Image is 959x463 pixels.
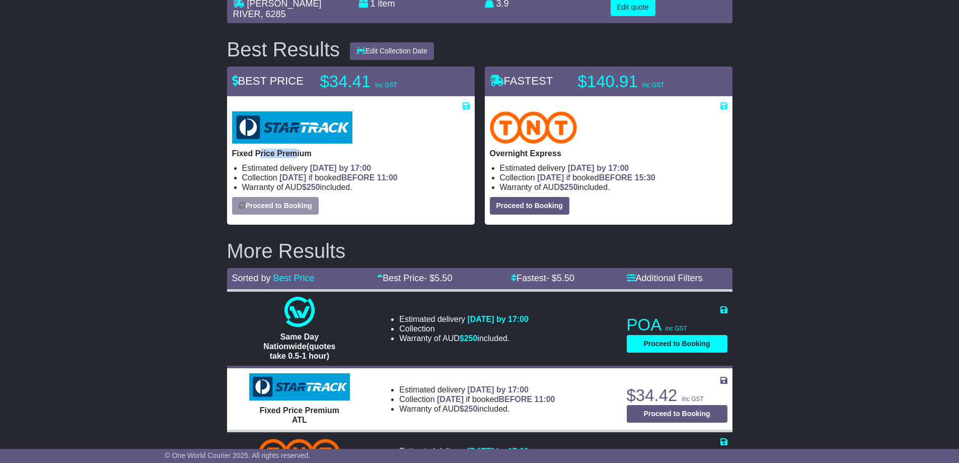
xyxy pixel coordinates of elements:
[399,394,555,404] li: Collection
[310,164,372,172] span: [DATE] by 17:00
[263,333,335,360] span: Same Day Nationwide(quotes take 0.5-1 hour)
[377,273,452,283] a: Best Price- $5.50
[546,273,574,283] span: - $
[490,197,569,215] button: Proceed to Booking
[564,183,578,191] span: 250
[490,111,577,144] img: TNT Domestic: Overnight Express
[498,395,532,404] span: BEFORE
[222,38,345,60] div: Best Results
[490,75,553,87] span: FASTEST
[568,164,629,172] span: [DATE] by 17:00
[467,385,529,394] span: [DATE] by 17:00
[682,395,704,403] span: inc GST
[350,42,434,60] button: Edit Collection Date
[399,314,529,324] li: Estimated delivery
[279,173,306,182] span: [DATE]
[437,395,464,404] span: [DATE]
[376,82,397,89] span: inc GST
[341,173,375,182] span: BEFORE
[535,395,555,404] span: 11:00
[232,273,271,283] span: Sorted by
[232,111,352,144] img: StarTrack: Fixed Price Premium
[232,75,304,87] span: BEST PRICE
[307,183,320,191] span: 250
[261,9,286,19] span: , 6285
[273,273,315,283] a: Best Price
[399,446,555,456] li: Estimated delivery
[537,173,655,182] span: if booked
[232,149,470,158] p: Fixed Price Premium
[434,273,452,283] span: 5.50
[437,395,555,404] span: if booked
[242,173,470,182] li: Collection
[627,315,727,335] p: POA
[627,385,727,406] p: $34.42
[627,405,727,423] button: Proceed to Booking
[242,163,470,173] li: Estimated delivery
[467,447,529,455] span: [DATE] by 17:00
[500,163,727,173] li: Estimated delivery
[464,334,478,343] span: 250
[460,334,478,343] span: $
[666,325,687,332] span: inc GST
[399,334,529,343] li: Warranty of AUD included.
[635,173,655,182] span: 15:30
[557,273,574,283] span: 5.50
[377,173,398,182] span: 11:00
[500,182,727,192] li: Warranty of AUD included.
[165,451,311,459] span: © One World Courier 2025. All rights reserved.
[399,324,529,334] li: Collection
[242,182,470,192] li: Warranty of AUD included.
[232,197,319,215] button: Proceed to Booking
[399,385,555,394] li: Estimated delivery
[467,315,529,323] span: [DATE] by 17:00
[260,406,339,424] span: Fixed Price Premium ATL
[599,173,633,182] span: BEFORE
[627,335,727,353] button: Proceed to Booking
[399,404,555,414] li: Warranty of AUD included.
[249,373,350,401] img: StarTrack: Fixed Price Premium ATL
[511,273,574,283] a: Fastest- $5.50
[424,273,452,283] span: - $
[627,273,703,283] a: Additional Filters
[279,173,397,182] span: if booked
[460,405,478,413] span: $
[642,82,664,89] span: inc GST
[578,72,704,92] p: $140.91
[490,149,727,158] p: Overnight Express
[537,173,564,182] span: [DATE]
[284,297,315,327] img: One World Courier: Same Day Nationwide(quotes take 0.5-1 hour)
[227,240,732,262] h2: More Results
[560,183,578,191] span: $
[302,183,320,191] span: $
[464,405,478,413] span: 250
[320,72,446,92] p: $34.41
[500,173,727,182] li: Collection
